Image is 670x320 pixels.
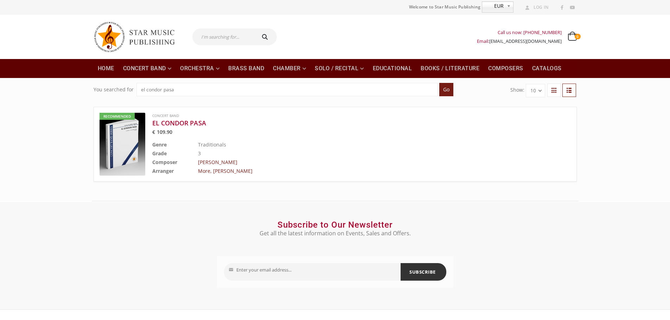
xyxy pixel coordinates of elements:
span: € [152,129,155,135]
input: Go [439,83,453,96]
a: Orchestra [176,59,224,78]
a: Youtube [568,3,577,12]
span: EUR [482,2,504,10]
b: Composer [152,159,177,165]
span: SUBSCRIBE [409,266,436,277]
a: Brass Band [224,59,268,78]
form: Show: [510,84,545,97]
a: Recommended [100,113,145,176]
div: Recommended [100,113,135,120]
a: Composers [484,59,528,78]
div: Email: [477,37,562,46]
a: Educational [369,59,416,78]
b: Genre [152,141,167,148]
input: I'm searching for... [192,28,255,45]
td: Traditionals [198,140,536,149]
div: Call us now: [PHONE_NUMBER] [477,28,562,37]
a: [PERSON_NAME] [198,159,237,165]
p: Get all the latest information on Events, Sales and Offers. [217,229,453,237]
h2: Subscribe to Our Newsletter [217,220,453,230]
a: Solo / Recital [311,59,368,78]
bdi: 109.90 [152,129,173,135]
span: Welcome to Star Music Publishing [409,2,481,12]
a: EL CONDOR PASA [152,119,536,127]
b: Arranger [152,168,174,174]
span: 0 [575,34,580,39]
img: Star Music Publishing [94,18,181,55]
a: Catalogs [528,59,566,78]
button: SUBSCRIBE [401,263,446,281]
a: Chamber [269,59,310,78]
a: Facebook [557,3,567,12]
a: More, [PERSON_NAME] [198,168,253,174]
div: You searched for [94,83,134,96]
td: 3 [198,149,536,158]
a: Concert Band [119,59,176,78]
button: Search [255,28,277,45]
a: Concert Band [152,113,179,118]
a: [EMAIL_ADDRESS][DOMAIN_NAME] [489,38,562,44]
a: Log In [523,3,549,12]
a: Books / Literature [416,59,484,78]
a: Home [94,59,119,78]
b: Grade [152,150,167,157]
